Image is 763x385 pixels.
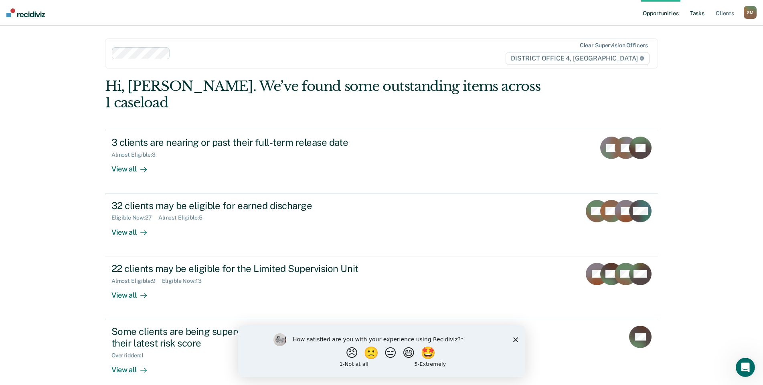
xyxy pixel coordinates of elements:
[6,8,45,17] img: Recidiviz
[111,214,158,221] div: Eligible Now : 27
[111,158,156,174] div: View all
[111,359,156,374] div: View all
[111,326,393,349] div: Some clients are being supervised at a level that does not match their latest risk score
[105,78,547,111] div: Hi, [PERSON_NAME]. We’ve found some outstanding items across 1 caseload
[105,256,658,319] a: 22 clients may be eligible for the Limited Supervision UnitAlmost Eligible:9Eligible Now:13View all
[111,284,156,300] div: View all
[105,130,658,193] a: 3 clients are nearing or past their full-term release dateAlmost Eligible:3View all
[736,358,755,377] iframe: Intercom live chat
[158,214,209,221] div: Almost Eligible : 5
[238,325,525,377] iframe: Survey by Kim from Recidiviz
[111,137,393,148] div: 3 clients are nearing or past their full-term release date
[111,263,393,274] div: 22 clients may be eligible for the Limited Supervision Unit
[744,6,757,19] div: S M
[111,221,156,237] div: View all
[162,278,208,284] div: Eligible Now : 13
[111,278,162,284] div: Almost Eligible : 9
[111,200,393,212] div: 32 clients may be eligible for earned discharge
[580,42,648,49] div: Clear supervision officers
[111,352,150,359] div: Overridden : 1
[111,151,162,158] div: Almost Eligible : 3
[744,6,757,19] button: SM
[506,52,650,65] span: DISTRICT OFFICE 4, [GEOGRAPHIC_DATA]
[105,194,658,256] a: 32 clients may be eligible for earned dischargeEligible Now:27Almost Eligible:5View all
